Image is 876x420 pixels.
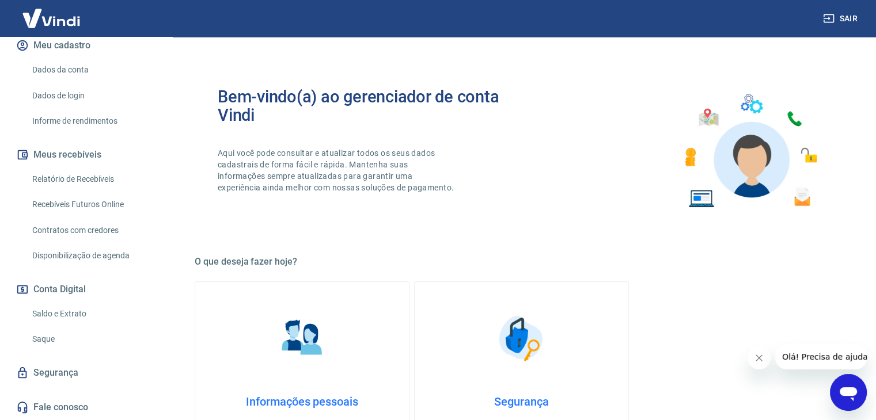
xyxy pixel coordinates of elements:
[28,109,158,133] a: Informe de rendimentos
[830,374,867,411] iframe: Botão para abrir a janela de mensagens
[14,33,158,58] button: Meu cadastro
[14,277,158,302] button: Conta Digital
[433,395,610,408] h4: Segurança
[493,310,551,367] img: Segurança
[274,310,331,367] img: Informações pessoais
[218,147,456,193] p: Aqui você pode consultar e atualizar todos os seus dados cadastrais de forma fácil e rápida. Mant...
[28,58,158,82] a: Dados da conta
[28,244,158,268] a: Disponibilização de agenda
[28,327,158,351] a: Saque
[821,8,862,29] button: Sair
[14,360,158,385] a: Segurança
[28,193,158,216] a: Recebíveis Futuros Online
[28,219,158,242] a: Contratos com credores
[14,1,89,36] img: Vindi
[14,142,158,167] button: Meus recebíveis
[218,87,522,124] h2: Bem-vindo(a) ao gerenciador de conta Vindi
[748,346,771,369] iframe: Fechar mensagem
[14,395,158,420] a: Fale conosco
[195,256,848,268] h5: O que deseja fazer hoje?
[214,395,390,408] h4: Informações pessoais
[28,302,158,326] a: Saldo e Extrato
[674,87,825,215] img: Imagem de um avatar masculino com diversos icones exemplificando as funcionalidades do gerenciado...
[7,8,97,17] span: Olá! Precisa de ajuda?
[28,84,158,108] a: Dados de login
[775,344,867,369] iframe: Mensagem da empresa
[28,167,158,191] a: Relatório de Recebíveis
